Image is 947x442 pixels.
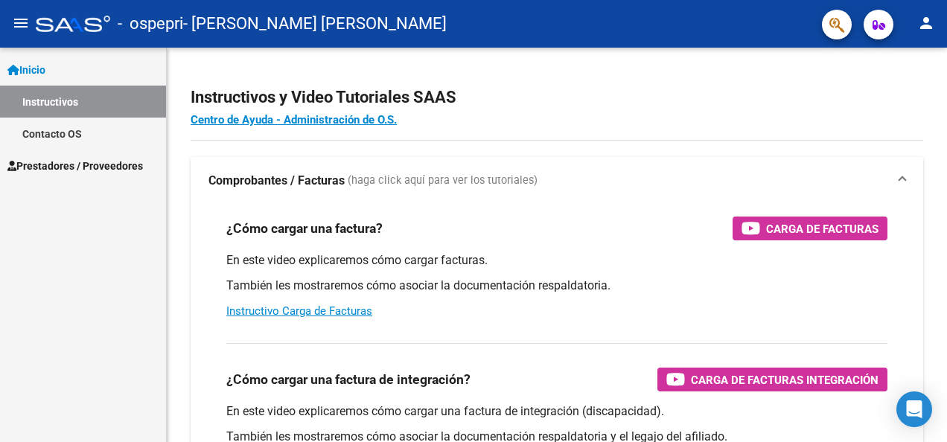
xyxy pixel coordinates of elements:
[691,371,879,389] span: Carga de Facturas Integración
[226,252,887,269] p: En este video explicaremos cómo cargar facturas.
[183,7,447,40] span: - [PERSON_NAME] [PERSON_NAME]
[226,369,471,390] h3: ¿Cómo cargar una factura de integración?
[118,7,183,40] span: - ospepri
[226,403,887,420] p: En este video explicaremos cómo cargar una factura de integración (discapacidad).
[766,220,879,238] span: Carga de Facturas
[12,14,30,32] mat-icon: menu
[917,14,935,32] mat-icon: person
[226,218,383,239] h3: ¿Cómo cargar una factura?
[896,391,932,427] div: Open Intercom Messenger
[191,157,923,205] mat-expansion-panel-header: Comprobantes / Facturas (haga click aquí para ver los tutoriales)
[7,158,143,174] span: Prestadores / Proveedores
[226,278,887,294] p: También les mostraremos cómo asociar la documentación respaldatoria.
[7,62,45,78] span: Inicio
[226,304,372,318] a: Instructivo Carga de Facturas
[208,173,345,189] strong: Comprobantes / Facturas
[733,217,887,240] button: Carga de Facturas
[191,83,923,112] h2: Instructivos y Video Tutoriales SAAS
[191,113,397,126] a: Centro de Ayuda - Administración de O.S.
[657,368,887,391] button: Carga de Facturas Integración
[348,173,538,189] span: (haga click aquí para ver los tutoriales)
